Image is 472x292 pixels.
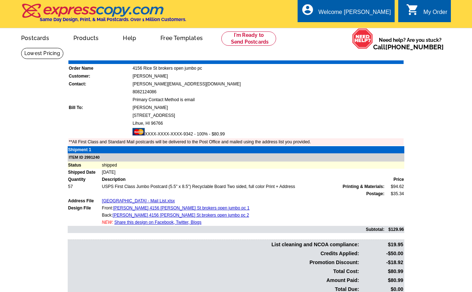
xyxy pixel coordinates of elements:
td: Back: [102,212,385,219]
td: [DATE] [102,169,404,176]
i: shopping_cart [406,3,419,16]
a: [PHONE_NUMBER] [385,43,444,51]
h4: Same Day Design, Print, & Mail Postcards. Over 1 Million Customers. [40,17,186,22]
td: Primary Contact Method is email [132,96,404,103]
td: List cleaning and NCOA compliance: [68,241,360,249]
td: Customer: [68,73,131,80]
a: Postcards [10,29,61,46]
div: Welcome [PERSON_NAME] [318,9,391,19]
td: Design File [68,204,102,212]
img: help [352,28,373,49]
a: Share this design on Facebook, Twitter, Blogs [114,220,201,225]
td: 4156 Rice St brokers open jumbo pc [132,65,404,72]
a: [PERSON_NAME] 4156 [PERSON_NAME] St brokers open jumbo pc 2 [113,213,249,218]
td: $35.34 [385,190,404,197]
td: Quantity [68,176,102,183]
td: $80.99 [360,276,404,284]
td: $94.62 [385,183,404,190]
a: [GEOGRAPHIC_DATA] - Mail List.xlsx [102,198,175,203]
td: Amount Paid: [68,276,360,284]
td: $19.95 [360,241,404,249]
td: Lihue, HI 96766 [132,120,404,127]
a: [PERSON_NAME] 4156 [PERSON_NAME] St brokers open jumbo pc 1 [113,206,250,211]
td: 57 [68,183,102,190]
td: Shipment 1 [68,146,102,153]
td: Bill To: [68,104,131,111]
span: Printing & Materials: [343,183,385,190]
td: -$50.00 [360,249,404,258]
td: Credits Applied: [68,249,360,258]
td: Order Name [68,65,131,72]
td: [PERSON_NAME][EMAIL_ADDRESS][DOMAIN_NAME] [132,80,404,88]
td: Promotion Discount: [68,258,360,267]
strong: Postage: [366,191,385,196]
a: Same Day Design, Print, & Mail Postcards. Over 1 Million Customers. [21,9,186,22]
img: mast.gif [133,128,145,135]
span: Need help? Are you stuck? [373,36,447,51]
td: $129.96 [385,226,404,233]
td: Contact: [68,80,131,88]
td: [PERSON_NAME] [132,73,404,80]
span: NEW: [102,220,113,225]
a: Free Templates [149,29,214,46]
a: shopping_cart My Order [406,8,447,17]
td: XXXX-XXXX-XXXX-9342 - 100% - $80.99 [132,128,404,138]
a: Help [111,29,148,46]
td: Front: [102,204,385,212]
td: -$18.92 [360,258,404,267]
div: My Order [423,9,447,19]
td: $80.99 [360,267,404,276]
td: Price [385,176,404,183]
td: Subtotal: [68,226,385,233]
td: Shipped Date [68,169,102,176]
td: [PERSON_NAME] [132,104,404,111]
a: Products [62,29,110,46]
i: account_circle [301,3,314,16]
td: 8082124086 [132,88,404,95]
td: Address File [68,197,102,204]
span: Call [373,43,444,51]
td: ITEM ID 2991240 [68,153,404,162]
td: Total Cost: [68,267,360,276]
td: shipped [102,162,404,169]
td: USPS First Class Jumbo Postcard (5.5" x 8.5") Recyclable Board Two sided, full color Print + Address [102,183,385,190]
td: Status [68,162,102,169]
td: [STREET_ADDRESS] [132,112,404,119]
td: **All First Class and Standard Mail postcards will be delivered to the Post Office and mailed usi... [68,138,404,145]
td: Description [102,176,385,183]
